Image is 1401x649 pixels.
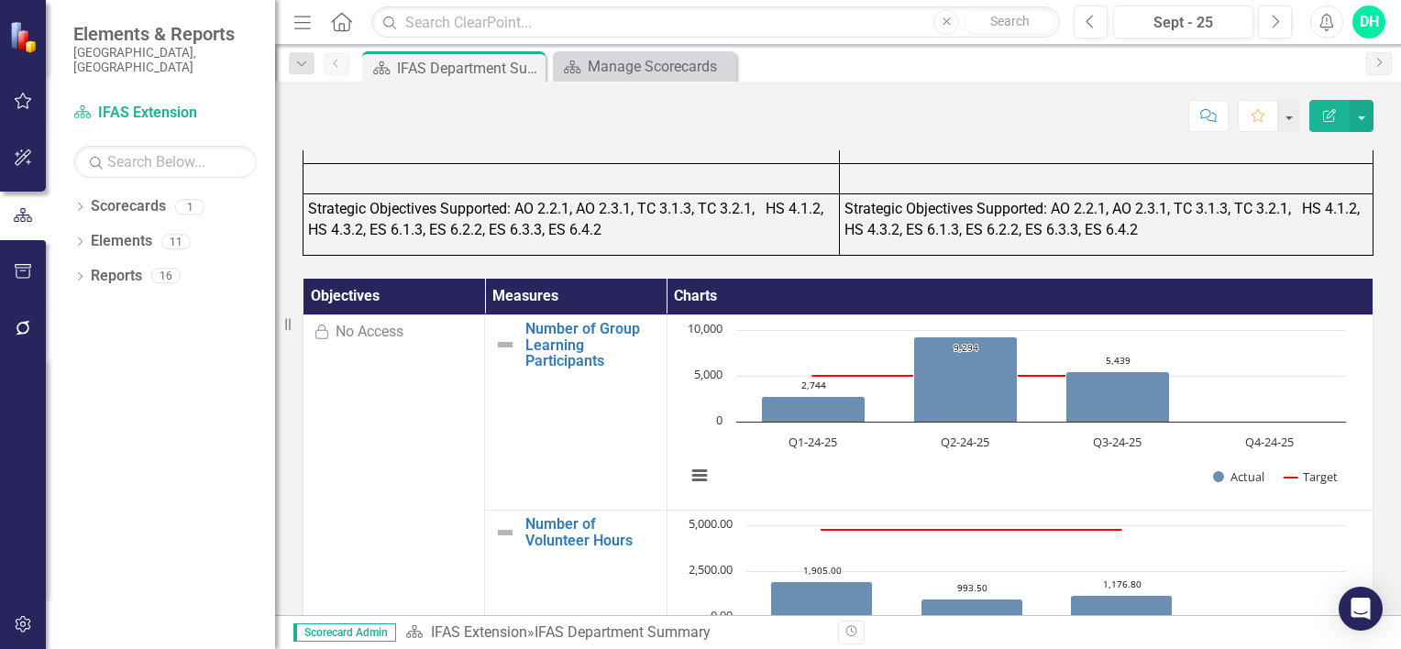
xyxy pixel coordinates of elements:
[175,199,204,214] div: 1
[371,6,1060,38] input: Search ClearPoint...
[1245,434,1294,450] text: Q4-24-25
[817,526,1124,533] g: Target, series 2 of 2. Line with 4 data points.
[990,14,1030,28] span: Search
[91,196,166,217] a: Scorecards
[73,45,257,75] small: [GEOGRAPHIC_DATA], [GEOGRAPHIC_DATA]
[761,330,1270,423] g: Actual, series 1 of 2. Bar series with 4 bars.
[431,623,527,641] a: IFAS Extension
[405,622,824,643] div: »
[921,599,1022,618] path: Q2-24-25, 993.5. Actual.
[954,341,978,354] text: 9,294
[91,231,152,252] a: Elements
[161,234,191,249] div: 11
[1285,468,1338,485] button: Show Target
[485,315,667,511] td: Double-Click to Edit Right Click for Context Menu
[151,269,181,284] div: 16
[801,379,826,391] text: 2,744
[839,194,1373,256] td: Strategic Objectives Supported: AO 2.2.1, AO 2.3.1, TC 3.1.3, TC 3.2.1, HS 4.1.2, HS 4.3.2, ES 6....
[1103,577,1142,590] text: 1,176.80
[73,103,257,124] a: IFAS Extension
[689,515,733,532] text: 5,000.00
[677,321,1355,504] svg: Interactive chart
[91,266,142,287] a: Reports
[1352,5,1385,38] button: DH
[1120,12,1247,34] div: Sept - 25
[397,57,541,80] div: IFAS Department Summary
[694,366,723,382] text: 5,000
[1213,468,1264,485] button: Show Actual
[494,334,516,356] img: Not Defined
[557,55,732,78] a: Manage Scorecards
[803,564,842,577] text: 1,905.00
[1339,587,1383,631] div: Open Intercom Messenger
[761,397,865,423] path: Q1-24-25, 2,744. Actual.
[716,412,723,428] text: 0
[525,321,656,369] a: Number of Group Learning Participants
[494,522,516,544] img: Not Defined
[957,581,987,594] text: 993.50
[711,607,733,623] text: 0.00
[1070,596,1172,618] path: Q3-24-25, 1,176.8. Actual.
[913,337,1017,423] path: Q2-24-25, 9,294. Actual.
[941,434,989,450] text: Q2-24-25
[1065,372,1169,423] path: Q3-24-25, 5,439. Actual.
[687,463,712,489] button: View chart menu, Chart
[677,321,1363,504] div: Chart. Highcharts interactive chart.
[1113,5,1253,38] button: Sept - 25
[293,623,396,642] span: Scorecard Admin
[809,372,1120,379] g: Target, series 2 of 2. Line with 4 data points.
[73,23,257,45] span: Elements & Reports
[689,561,733,577] text: 2,500.00
[964,9,1055,35] button: Search
[1106,354,1131,367] text: 5,439
[1093,434,1142,450] text: Q3-24-25
[73,146,257,178] input: Search Below...
[588,55,732,78] div: Manage Scorecards
[770,582,872,618] path: Q1-24-25, 1,905. Actual.
[535,623,711,641] div: IFAS Department Summary
[525,516,656,548] a: Number of Volunteer Hours
[788,434,836,450] text: Q1-24-25
[336,322,403,343] div: No Access
[688,320,723,336] text: 10,000
[308,199,834,241] p: Strategic Objectives Supported: AO 2.2.1, AO 2.3.1, TC 3.1.3, TC 3.2.1, HS 4.1.2, HS 4.3.2, ES 6....
[9,21,41,53] img: ClearPoint Strategy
